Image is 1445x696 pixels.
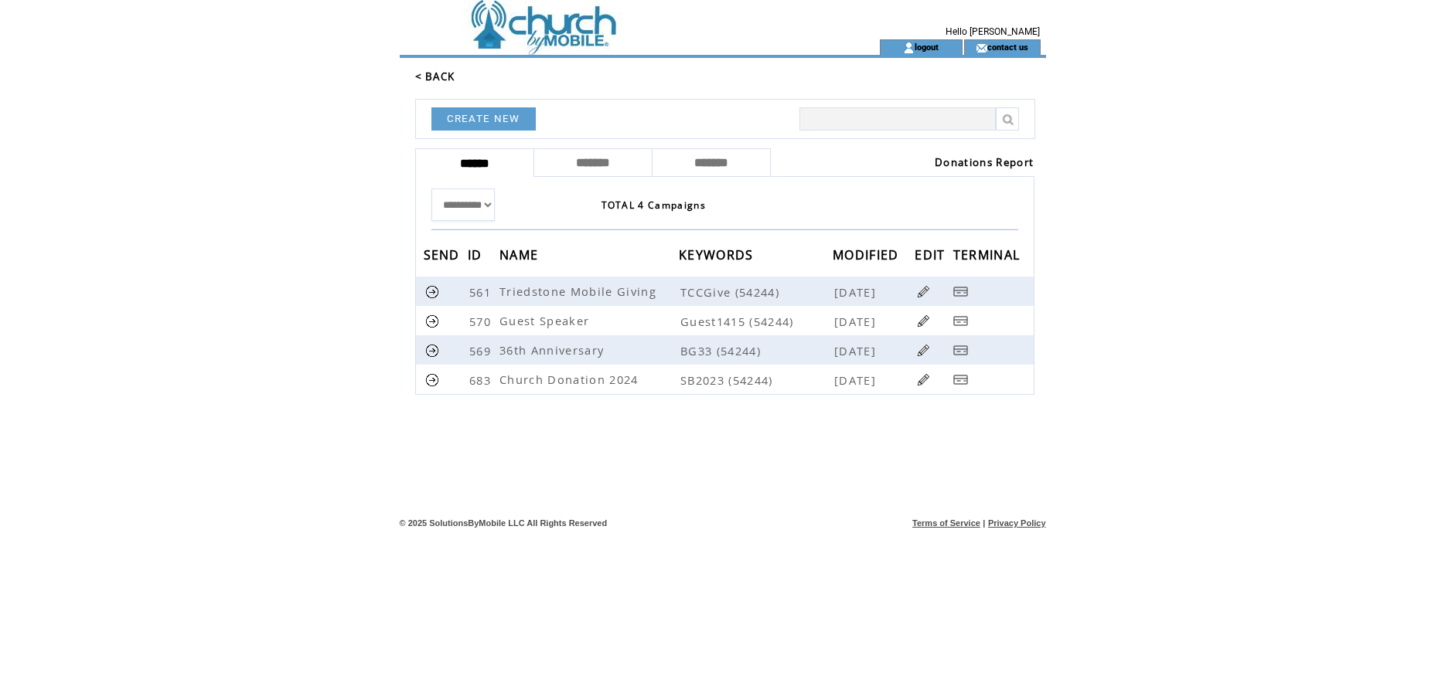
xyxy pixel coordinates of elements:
[903,42,915,54] img: account_icon.gif
[680,372,831,388] span: SB2023 (54244)
[834,372,880,388] span: [DATE]
[987,42,1028,52] a: contact us
[833,250,903,259] a: MODIFIED
[469,314,495,329] span: 570
[680,343,831,358] span: BG33 (54244)
[424,243,464,271] span: SEND
[499,250,542,259] a: NAME
[499,313,593,328] span: Guest Speaker
[834,343,880,358] span: [DATE]
[946,26,1040,37] span: Hello [PERSON_NAME]
[469,284,495,300] span: 561
[976,42,987,54] img: contact_us_icon.gif
[834,284,880,300] span: [DATE]
[499,342,608,358] span: 36th Anniversary
[833,243,903,271] span: MODIFIED
[680,314,831,329] span: Guest1415 (54244)
[499,372,642,387] span: Church Donation 2024
[834,314,880,329] span: [DATE]
[469,372,495,388] span: 683
[935,155,1034,169] a: Donations Report
[679,243,758,271] span: KEYWORDS
[915,42,939,52] a: logout
[912,518,980,528] a: Terms of Service
[499,283,660,299] span: Triedstone Mobile Giving
[468,250,486,259] a: ID
[469,343,495,358] span: 569
[602,199,707,212] span: TOTAL 4 Campaigns
[679,250,758,259] a: KEYWORDS
[680,284,831,300] span: TCCGive (54244)
[415,70,455,83] a: < BACK
[431,107,536,131] a: CREATE NEW
[915,243,949,271] span: EDIT
[988,518,1046,528] a: Privacy Policy
[953,243,1024,271] span: TERMINAL
[400,518,608,528] span: © 2025 SolutionsByMobile LLC All Rights Reserved
[983,518,985,528] span: |
[499,243,542,271] span: NAME
[468,243,486,271] span: ID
